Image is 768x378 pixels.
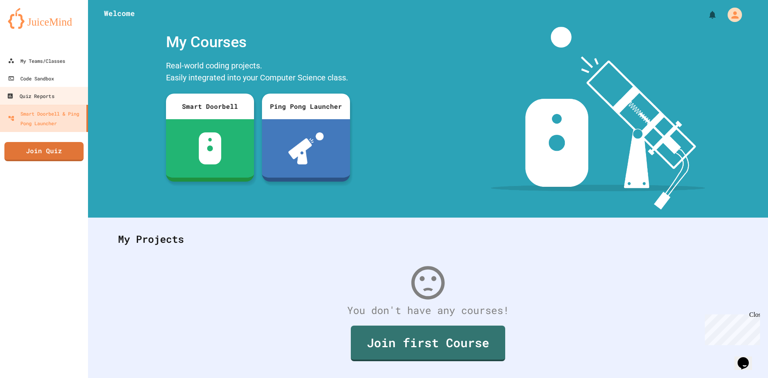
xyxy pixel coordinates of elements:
img: sdb-white.svg [199,132,222,164]
div: Smart Doorbell & Ping Pong Launcher [8,109,83,128]
div: My Notifications [693,8,719,22]
div: Ping Pong Launcher [262,94,350,119]
div: My Teams/Classes [8,56,65,66]
a: Join first Course [351,326,505,361]
img: banner-image-my-projects.png [491,27,705,210]
div: My Account [719,6,744,24]
img: logo-orange.svg [8,8,80,29]
div: Code Sandbox [8,74,54,83]
a: Join Quiz [4,142,84,161]
iframe: chat widget [734,346,760,370]
div: You don't have any courses! [110,303,746,318]
div: Chat with us now!Close [3,3,55,51]
div: My Projects [110,224,746,255]
div: Real-world coding projects. Easily integrated into your Computer Science class. [162,58,354,88]
div: Smart Doorbell [166,94,254,119]
iframe: chat widget [702,311,760,345]
img: ppl-with-ball.png [288,132,324,164]
div: Quiz Reports [7,91,54,101]
div: My Courses [162,27,354,58]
